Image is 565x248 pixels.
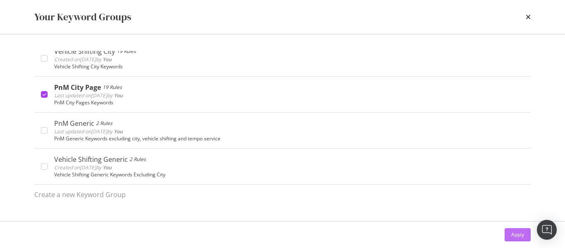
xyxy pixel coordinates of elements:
[54,64,524,70] div: Vehicle Shifting City Keywords
[54,92,123,99] span: Last updated on [DATE] by
[54,100,524,106] div: PnM City Pages Keywords
[103,83,122,91] div: 19 Rules
[129,155,146,164] div: 2 Rules
[54,136,524,142] div: PnM Generic Keywords excluding city, vehicle shifting and tempo service
[54,128,123,135] span: Last updated on [DATE] by
[54,155,128,164] div: Vehicle Shifting Generic
[34,190,126,200] div: Create a new Keyword Group
[505,228,531,241] button: Apply
[54,83,101,91] div: PnM City Page
[114,92,123,99] b: You
[54,56,112,63] span: Created on [DATE] by
[34,10,131,24] div: Your Keyword Groups
[537,220,557,240] div: Open Intercom Messenger
[54,47,115,55] div: Vehicle Shifting City
[54,119,94,128] div: PnM Generic
[54,164,112,171] span: Created on [DATE] by
[511,231,524,238] div: Apply
[526,10,531,24] div: times
[103,56,112,63] b: You
[114,128,123,135] b: You
[34,185,126,205] button: Create a new Keyword Group
[103,164,112,171] b: You
[117,47,136,55] div: 19 Rules
[54,172,524,178] div: Vehicle Shifting Generic Keywords Excluding City
[96,119,113,128] div: 2 Rules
